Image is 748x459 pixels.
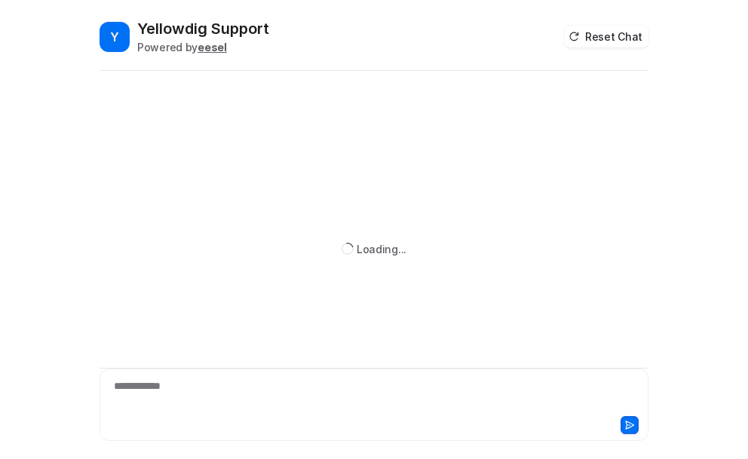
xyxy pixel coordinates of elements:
span: Y [100,22,130,52]
div: Powered by [137,39,269,55]
button: Reset Chat [564,26,648,47]
div: Loading... [357,241,406,257]
h2: Yellowdig Support [137,18,269,39]
b: eesel [198,41,227,54]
